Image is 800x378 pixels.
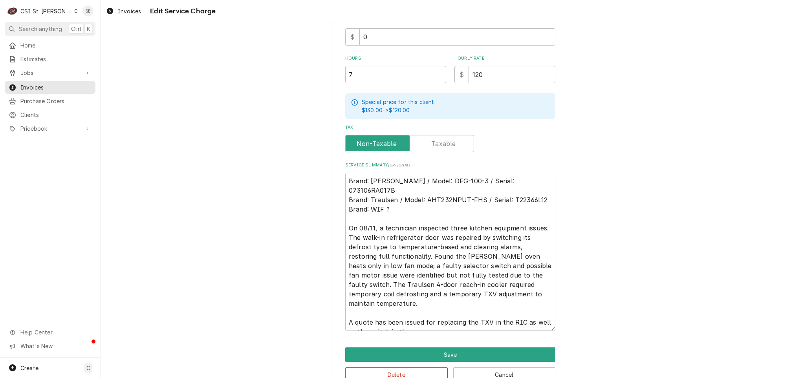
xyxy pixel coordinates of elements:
[118,7,141,15] span: Invoices
[148,6,216,16] span: Edit Service Charge
[345,124,555,131] label: Tax
[20,97,92,105] span: Purchase Orders
[5,66,95,79] a: Go to Jobs
[20,83,92,91] span: Invoices
[454,66,469,83] div: $
[86,364,90,372] span: C
[345,55,446,62] label: Hours
[20,328,91,336] span: Help Center
[7,5,18,16] div: C
[345,28,360,46] div: $
[82,5,93,16] div: Shayla Bell's Avatar
[5,326,95,339] a: Go to Help Center
[82,5,93,16] div: SB
[7,5,18,16] div: CSI St. Louis's Avatar
[362,98,436,106] p: Special price for this client:
[5,108,95,121] a: Clients
[388,163,410,167] span: ( optional )
[20,69,80,77] span: Jobs
[345,55,446,83] div: [object Object]
[5,22,95,36] button: Search anythingCtrlK
[5,95,95,108] a: Purchase Orders
[19,25,62,33] span: Search anything
[345,124,555,152] div: Tax
[5,53,95,66] a: Estimates
[5,39,95,52] a: Home
[454,55,555,83] div: [object Object]
[20,342,91,350] span: What's New
[87,25,90,33] span: K
[71,25,81,33] span: Ctrl
[20,55,92,63] span: Estimates
[20,7,71,15] div: CSI St. [PERSON_NAME]
[345,162,555,331] div: Service Summary
[345,173,555,331] textarea: Brand: [PERSON_NAME] / Model: DFG-100-3 / Serial: 073106RA017B Brand: Traulsen / Model: AHT232NPU...
[20,111,92,119] span: Clients
[20,365,38,371] span: Create
[103,5,144,18] a: Invoices
[345,347,555,362] div: Button Group Row
[5,81,95,94] a: Invoices
[20,124,80,133] span: Pricebook
[20,41,92,49] span: Home
[454,55,555,62] label: Hourly Rate
[5,122,95,135] a: Go to Pricebook
[345,162,555,168] label: Service Summary
[362,107,410,113] span: $130.00 -> $120.00
[5,340,95,352] a: Go to What's New
[345,18,555,46] div: Hourly Cost
[345,347,555,362] button: Save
